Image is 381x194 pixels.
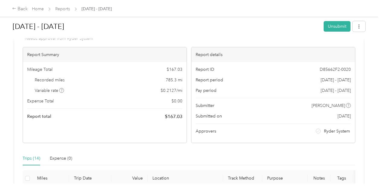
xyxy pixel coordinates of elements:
div: Expense (0) [50,155,72,162]
div: Report Summary [23,47,187,62]
th: Track Method [223,170,262,187]
div: Report details [191,47,355,62]
th: Purpose [262,170,308,187]
span: [DATE] - [DATE] [82,6,112,12]
span: Expense Total [27,98,54,104]
span: [PERSON_NAME] [312,102,345,109]
span: Pay period [196,87,216,94]
span: 785.3 mi [166,77,182,83]
th: Trip Date [69,170,111,187]
span: [DATE] - [DATE] [321,77,351,83]
span: Report ID [196,66,214,73]
a: Reports [55,6,70,11]
span: Report total [27,113,51,120]
span: Report period [196,77,223,83]
button: Unsubmit [324,21,351,32]
div: Trips (14) [23,155,40,162]
span: Recorded miles [35,77,65,83]
span: [DATE] - [DATE] [321,87,351,94]
span: Approvers [196,128,216,134]
span: Submitted on [196,113,222,119]
h1: Aug 1 - 31, 2025 [13,19,319,34]
a: Home [32,6,44,11]
th: Tags [330,170,353,187]
iframe: Everlance-gr Chat Button Frame [347,160,381,194]
span: [DATE] [338,113,351,119]
span: D85662F2-0020 [320,66,351,73]
th: Notes [308,170,330,187]
span: $ 167.03 [165,113,182,120]
span: Variable rate [35,87,64,94]
span: $ 0.00 [171,98,182,104]
span: Ryder System [324,128,350,134]
th: Location [148,170,223,187]
th: Value [111,170,148,187]
span: $ 167.03 [167,66,182,73]
span: $ 0.2127 / mi [161,87,182,94]
span: Mileage Total [27,66,53,73]
span: Submitter [196,102,214,109]
th: Miles [32,170,69,187]
div: Back [12,5,28,13]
